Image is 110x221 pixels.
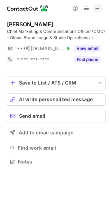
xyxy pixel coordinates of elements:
[17,45,64,52] span: ***@[DOMAIN_NAME]
[7,77,106,89] button: save-profile-one-click
[19,97,93,102] span: AI write personalized message
[7,4,48,12] img: ContactOut v5.3.10
[7,157,106,167] button: Notes
[19,80,94,86] div: Save to List / ATS / CRM
[7,21,53,28] div: [PERSON_NAME]
[7,110,106,122] button: Send email
[18,145,103,151] span: Find work email
[18,159,103,165] span: Notes
[74,45,101,52] button: Reveal Button
[19,130,74,135] span: Add to email campaign
[7,28,106,41] div: Chief Marketing & Communications Officer (CMO) – Global Brand Image & Studio Operations at LEFTIE...
[7,126,106,139] button: Add to email campaign
[7,143,106,153] button: Find work email
[74,56,101,63] button: Reveal Button
[19,113,45,119] span: Send email
[7,93,106,106] button: AI write personalized message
